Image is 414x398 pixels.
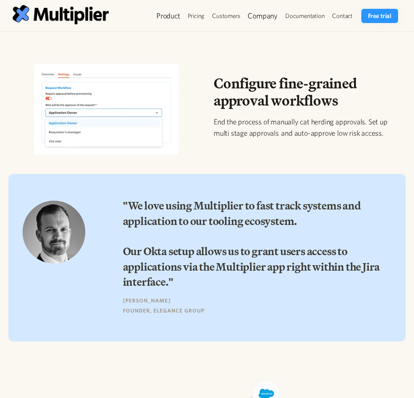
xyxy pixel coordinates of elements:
div: Company [244,9,281,23]
strong: [PERSON_NAME] [123,297,171,304]
p: End the process of manually cat herding approvals. Set up multi stage approvals and auto-approve ... [214,116,401,139]
div: Product [153,9,184,23]
div: Product [156,11,180,21]
a: Free trial [361,9,398,23]
a: Customers [208,9,244,23]
a: Contact [328,9,356,23]
h3: "We love using Multiplier to fast track systems and application to our tooling ecosystem. Our Okt... [123,198,386,289]
a: Pricing [184,9,209,23]
h6: founder, elegance group [123,307,386,315]
strong: " [169,273,174,290]
div: Company [248,11,278,21]
h2: Configure fine-grained approval workflows [214,75,401,109]
a: Documentation [281,9,328,23]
